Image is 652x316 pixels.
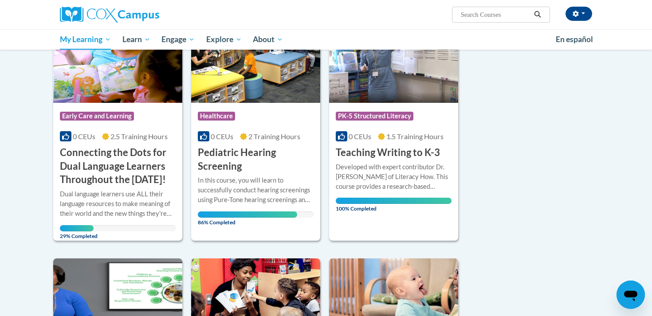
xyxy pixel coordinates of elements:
[617,281,645,309] iframe: Button to launch messaging window
[386,132,444,140] span: 1.5 Training Hours
[198,112,235,121] span: Healthcare
[47,29,605,50] div: Main menu
[336,198,452,212] span: 100% Completed
[60,225,94,231] div: Your progress
[198,146,314,173] h3: Pediatric Hearing Screening
[198,176,314,205] div: In this course, you will learn to successfully conduct hearing screenings using Pure-Tone hearing...
[110,132,168,140] span: 2.5 Training Hours
[191,12,320,103] img: Course Logo
[329,12,458,241] a: Course LogoPK-5 Structured Literacy0 CEUs1.5 Training Hours Teaching Writing to K-3Developed with...
[349,132,371,140] span: 0 CEUs
[198,211,297,226] span: 86% Completed
[336,112,413,121] span: PK-5 Structured Literacy
[206,34,242,45] span: Explore
[60,7,228,23] a: Cox Campus
[336,162,452,191] div: Developed with expert contributor Dr. [PERSON_NAME] of Literacy How. This course provides a resea...
[211,132,233,140] span: 0 CEUs
[253,34,283,45] span: About
[191,12,320,241] a: Course LogoHealthcare0 CEUs2 Training Hours Pediatric Hearing ScreeningIn this course, you will l...
[460,9,531,20] input: Search Courses
[161,34,195,45] span: Engage
[531,9,544,20] button: Search
[60,7,159,23] img: Cox Campus
[60,225,94,239] span: 29% Completed
[566,7,592,21] button: Account Settings
[53,12,182,241] a: Course LogoEarly Care and Learning0 CEUs2.5 Training Hours Connecting the Dots for Dual Language ...
[329,12,458,103] img: Course Logo
[53,12,182,103] img: Course Logo
[248,132,300,140] span: 2 Training Hours
[156,29,200,50] a: Engage
[556,35,593,44] span: En español
[122,34,150,45] span: Learn
[60,112,134,121] span: Early Care and Learning
[73,132,95,140] span: 0 CEUs
[336,198,452,204] div: Your progress
[247,29,289,50] a: About
[54,29,117,50] a: My Learning
[198,211,297,218] div: Your progress
[60,34,111,45] span: My Learning
[60,189,176,218] div: Dual language learners use ALL their language resources to make meaning of their world and the ne...
[60,146,176,187] h3: Connecting the Dots for Dual Language Learners Throughout the [DATE]!
[550,30,599,49] a: En español
[117,29,156,50] a: Learn
[336,146,440,160] h3: Teaching Writing to K-3
[200,29,247,50] a: Explore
